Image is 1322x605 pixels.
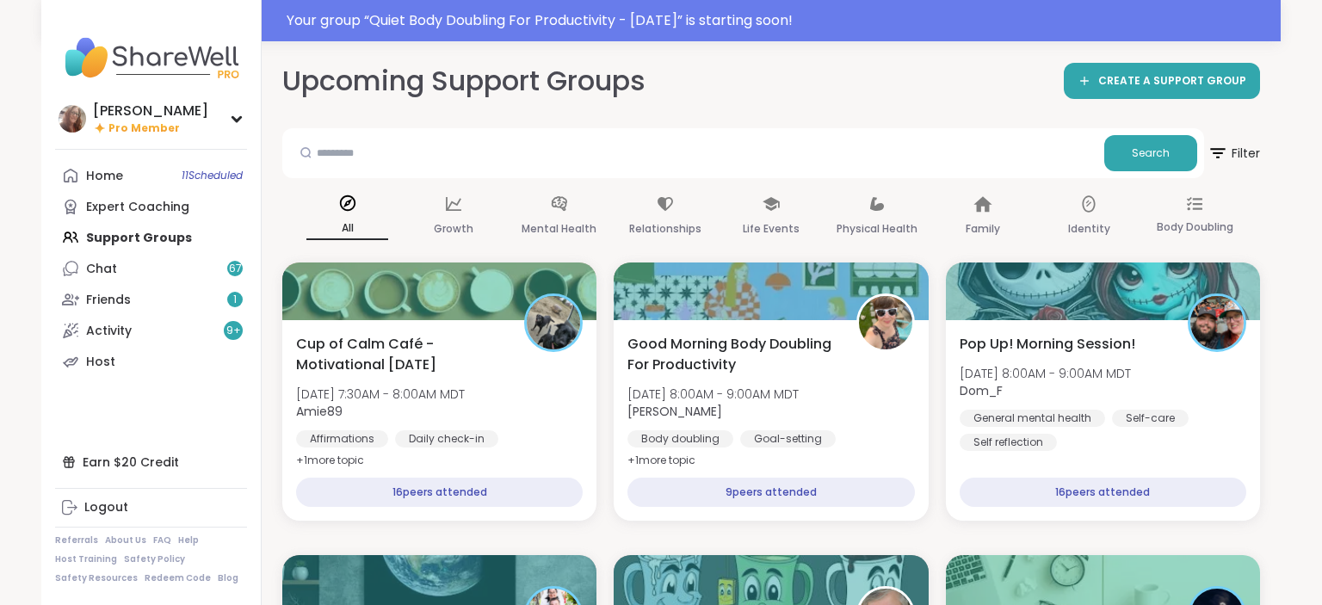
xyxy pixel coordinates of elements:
span: 67 [229,262,242,276]
div: Goal-setting [740,430,836,448]
a: Activity9+ [55,315,247,346]
a: Expert Coaching [55,191,247,222]
div: Host [86,354,115,371]
span: Search [1132,145,1170,161]
a: Friends1 [55,284,247,315]
button: Filter [1208,128,1260,178]
span: CREATE A SUPPORT GROUP [1098,74,1246,89]
div: Your group “ Quiet Body Doubling For Productivity - [DATE] ” is starting soon! [287,10,1270,31]
span: Filter [1208,133,1260,174]
a: Home11Scheduled [55,160,247,191]
a: Redeem Code [145,572,211,584]
div: Expert Coaching [86,199,189,216]
b: Amie89 [296,403,343,420]
span: Pop Up! Morning Session! [960,334,1135,355]
div: 9 peers attended [627,478,914,507]
img: Adrienne_QueenOfTheDawn [859,296,912,349]
span: Cup of Calm Café - Motivational [DATE] [296,334,505,375]
p: All [306,218,388,240]
a: Safety Resources [55,572,138,584]
p: Growth [434,219,473,239]
img: ShareWell Nav Logo [55,28,247,88]
p: Identity [1068,219,1110,239]
img: Dom_F [1190,296,1244,349]
div: Home [86,168,123,185]
span: Pro Member [108,121,180,136]
div: Body doubling [627,430,733,448]
span: Good Morning Body Doubling For Productivity [627,334,837,375]
span: 11 Scheduled [182,169,243,182]
a: Blog [218,572,238,584]
div: Friends [86,292,131,309]
a: CREATE A SUPPORT GROUP [1064,63,1260,99]
span: [DATE] 8:00AM - 9:00AM MDT [627,386,799,403]
a: Logout [55,492,247,523]
div: Logout [84,499,128,516]
a: FAQ [153,534,171,546]
p: Physical Health [837,219,917,239]
a: Safety Policy [124,553,185,565]
div: [PERSON_NAME] [93,102,208,120]
div: Self-care [1112,410,1189,427]
span: [DATE] 7:30AM - 8:00AM MDT [296,386,465,403]
span: 1 [233,293,237,307]
a: About Us [105,534,146,546]
p: Life Events [743,219,800,239]
h2: Upcoming Support Groups [282,62,646,101]
div: General mental health [960,410,1105,427]
p: Mental Health [522,219,596,239]
div: Earn $20 Credit [55,447,247,478]
p: Family [966,219,1000,239]
div: Affirmations [296,430,388,448]
a: Chat67 [55,253,247,284]
span: [DATE] 8:00AM - 9:00AM MDT [960,365,1131,382]
img: Amie89 [527,296,580,349]
p: Relationships [629,219,701,239]
div: Self reflection [960,434,1057,451]
div: Chat [86,261,117,278]
a: Help [178,534,199,546]
button: Search [1104,135,1197,171]
a: Host Training [55,553,117,565]
img: dodi [59,105,86,133]
div: Daily check-in [395,430,498,448]
p: Body Doubling [1157,217,1233,238]
b: [PERSON_NAME] [627,403,722,420]
a: Referrals [55,534,98,546]
div: 16 peers attended [960,478,1246,507]
b: Dom_F [960,382,1003,399]
div: Activity [86,323,132,340]
span: 9 + [226,324,241,338]
div: 16 peers attended [296,478,583,507]
a: Host [55,346,247,377]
